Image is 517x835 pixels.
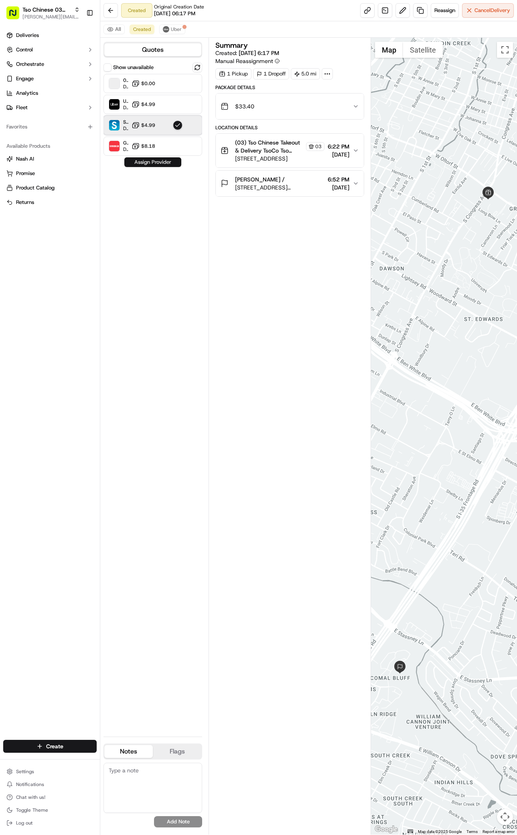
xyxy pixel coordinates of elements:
button: Created [130,24,154,34]
div: 1 Pickup [215,68,251,79]
span: Toggle Theme [16,807,48,813]
button: All [103,24,125,34]
a: Report a map error [483,829,515,834]
span: Dropoff ETA 28 minutes [123,125,128,132]
span: • [107,146,110,153]
span: [DATE] [112,146,128,153]
button: Reassign [431,3,459,18]
span: Dropoff ETA 40 minutes [123,104,128,111]
img: 8571987876998_91fb9ceb93ad5c398215_72.jpg [17,77,31,91]
span: Nash AI [16,155,34,163]
button: Start new chat [136,79,146,89]
img: uber-new-logo.jpeg [163,26,169,33]
a: 💻API Documentation [65,176,132,191]
span: [DATE] 06:17 PM [154,10,195,17]
div: Package Details [215,84,364,91]
span: Manual Reassignment [215,57,273,65]
button: Settings [3,766,97,777]
span: Promise [16,170,35,177]
img: Grubhub [109,141,120,151]
span: Product Catalog [16,184,55,191]
button: Chat with us! [3,792,97,803]
a: Deliveries [3,29,97,42]
span: [PERSON_NAME] (Store Manager) [25,146,105,153]
span: 03 [315,143,322,150]
span: Skipcart [123,119,128,125]
button: CancelDelivery [462,3,514,18]
span: 6:52 PM [328,175,349,183]
span: $4.99 [141,101,155,108]
span: Analytics [16,90,38,97]
button: Assign Provider [124,157,181,167]
a: 📗Knowledge Base [5,176,65,191]
span: $8.18 [141,143,155,149]
button: Uber [159,24,185,34]
input: Got a question? Start typing here... [21,52,144,60]
a: Terms (opens in new tab) [466,829,478,834]
span: Uber [123,98,128,104]
span: [PERSON_NAME] [25,124,65,131]
button: Returns [3,196,97,209]
span: Original Creation Date [154,4,204,10]
button: Map camera controls [497,809,513,825]
button: Orchestrate [3,58,97,71]
div: We're available if you need us! [36,85,110,91]
button: Control [3,43,97,56]
img: Charles Folsom [8,117,21,130]
div: 1 Dropoff [253,68,289,79]
label: Show unavailable [113,64,154,71]
span: Settings [16,768,34,775]
span: $0.00 [141,80,155,87]
img: Antonia (Store Manager) [8,138,21,151]
span: $33.40 [235,102,254,110]
span: [DATE] [328,183,349,191]
p: Welcome 👋 [8,32,146,45]
button: (03) Tso Chinese Takeout & Delivery TsoCo Tso Chinese TsoCo Manager03[STREET_ADDRESS]6:22 PM[DATE] [216,134,364,167]
button: Manual Reassignment [215,57,280,65]
span: Engage [16,75,34,82]
span: Dropoff ETA 31 minutes [123,146,128,153]
button: [PERSON_NAME] /[STREET_ADDRESS][PERSON_NAME]6:52 PM[DATE] [216,171,364,196]
span: Knowledge Base [16,179,61,187]
button: [PERSON_NAME][EMAIL_ADDRESS][DOMAIN_NAME] [22,14,80,20]
span: Uber [171,26,182,33]
button: Create [3,740,97,753]
span: Deliveries [16,32,39,39]
div: Start new chat [36,77,132,85]
span: Create [46,742,63,750]
span: [DATE] [71,124,87,131]
span: Reassign [434,7,455,14]
a: Nash AI [6,155,93,163]
button: See all [124,103,146,112]
a: Open this area in Google Maps (opens a new window) [373,824,399,835]
button: Quotes [104,43,201,56]
img: Google [373,824,399,835]
span: API Documentation [76,179,129,187]
button: $4.99 [132,121,155,129]
div: Available Products [3,140,97,153]
div: 💻 [68,180,74,187]
button: $33.40 [216,94,364,119]
button: Promise [3,167,97,180]
span: 6:22 PM [328,143,349,151]
a: Powered byPylon [57,199,97,205]
button: Fleet [3,101,97,114]
button: Show street map [375,42,403,58]
button: Tso Chinese 03 TsoCo[PERSON_NAME][EMAIL_ADDRESS][DOMAIN_NAME] [3,3,83,22]
span: Created: [215,49,279,57]
a: Returns [6,199,93,206]
span: Map data ©2025 Google [418,829,462,834]
span: Chat with us! [16,794,45,800]
span: Dropoff ETA - [123,83,128,90]
button: Keyboard shortcuts [408,829,413,833]
span: Grubhub [123,140,128,146]
a: Promise [6,170,93,177]
button: Nash AI [3,153,97,165]
button: Tso Chinese 03 TsoCo [22,6,71,14]
span: Returns [16,199,34,206]
span: [DATE] 6:17 PM [239,49,279,57]
a: Analytics [3,87,97,100]
button: Flags [153,745,201,758]
span: Created [133,26,151,33]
